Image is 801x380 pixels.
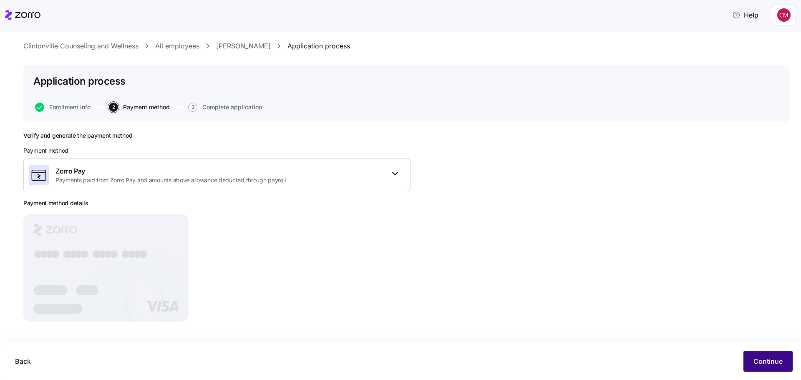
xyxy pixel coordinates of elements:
[121,248,131,260] tspan: ●
[725,7,765,23] button: Help
[8,351,38,372] button: Back
[23,132,411,140] h2: Verify and generate the payment method
[55,166,285,176] span: Zorro Pay
[155,41,199,51] a: All employees
[777,8,791,22] img: c76f7742dad050c3772ef460a101715e
[92,248,101,260] tspan: ●
[33,75,126,88] h1: Application process
[63,248,72,260] tspan: ●
[127,248,136,260] tspan: ●
[103,248,113,260] tspan: ●
[45,248,55,260] tspan: ●
[202,104,262,110] span: Complete application
[35,103,91,112] button: Enrollment info
[139,248,148,260] tspan: ●
[753,356,783,366] span: Continue
[49,104,91,110] span: Enrollment info
[74,248,84,260] tspan: ●
[33,103,91,112] a: Enrollment info
[39,248,49,260] tspan: ●
[23,199,88,207] h3: Payment method details
[216,41,271,51] a: [PERSON_NAME]
[33,248,43,260] tspan: ●
[98,248,107,260] tspan: ●
[109,103,170,112] button: 2Payment method
[123,104,170,110] span: Payment method
[186,103,262,112] a: 3Complete application
[51,248,60,260] tspan: ●
[68,248,78,260] tspan: ●
[55,176,285,184] span: Payments paid from Zorro Pay and amounts above allowance deducted through payroll
[109,103,118,112] span: 2
[133,248,142,260] tspan: ●
[23,146,68,155] span: Payment method
[287,41,350,51] a: Application process
[23,41,139,51] a: Clintonville Counseling and Wellness
[732,10,758,20] span: Help
[188,103,197,112] span: 3
[109,248,119,260] tspan: ●
[188,103,262,112] button: 3Complete application
[15,356,31,366] span: Back
[743,351,793,372] button: Continue
[107,103,170,112] a: 2Payment method
[80,248,90,260] tspan: ●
